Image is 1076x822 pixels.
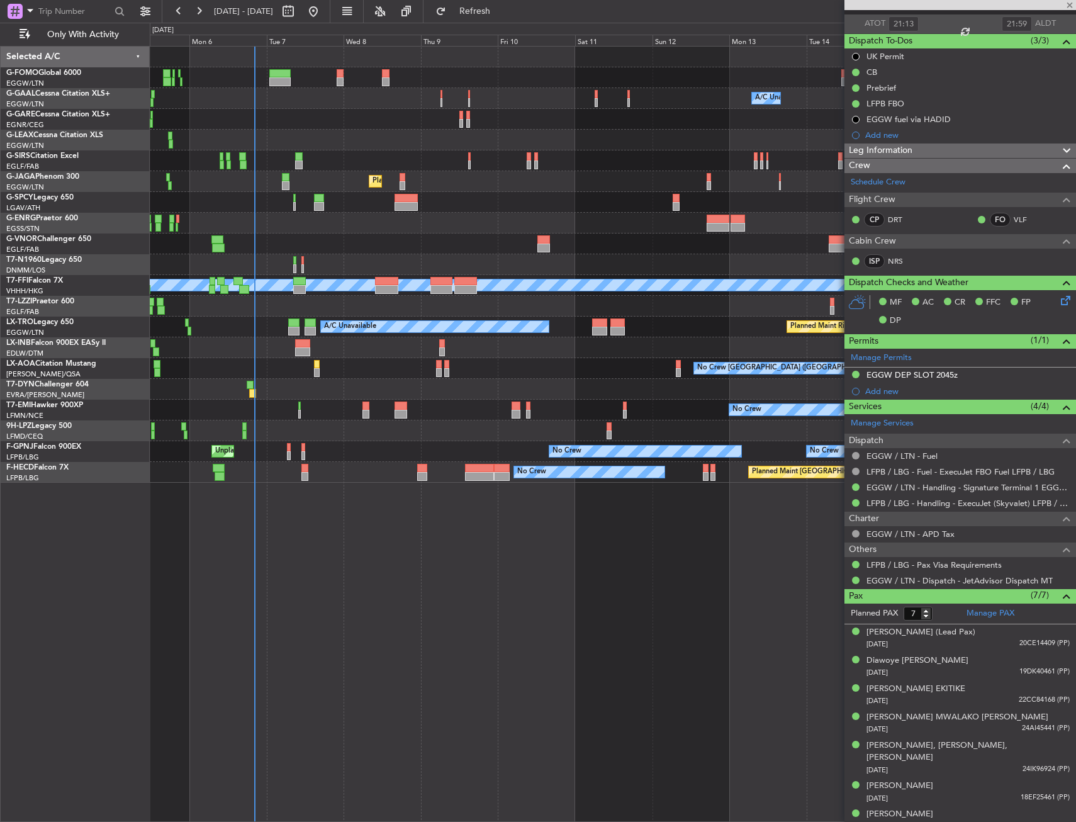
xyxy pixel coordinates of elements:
[6,422,72,430] a: 9H-LPZLegacy 500
[6,443,33,451] span: F-GPNJ
[849,34,912,48] span: Dispatch To-Dos
[866,794,888,803] span: [DATE]
[866,482,1070,493] a: EGGW / LTN - Handling - Signature Terminal 1 EGGW / LTN
[866,82,896,93] div: Prebrief
[866,740,1070,764] div: [PERSON_NAME], [PERSON_NAME], [PERSON_NAME]
[1031,588,1049,602] span: (7/7)
[849,434,883,448] span: Dispatch
[849,193,895,207] span: Flight Crew
[866,696,888,706] span: [DATE]
[421,35,498,46] div: Thu 9
[575,35,653,46] div: Sat 11
[6,256,82,264] a: T7-N1960Legacy 650
[866,711,1048,724] div: [PERSON_NAME] MWALAKO [PERSON_NAME]
[864,254,885,268] div: ISP
[967,607,1014,620] a: Manage PAX
[890,315,901,327] span: DP
[6,360,96,368] a: LX-AOACitation Mustang
[866,529,955,539] a: EGGW / LTN - APD Tax
[6,194,33,201] span: G-SPCY
[849,159,870,173] span: Crew
[810,442,839,461] div: No Crew
[6,369,81,379] a: [PERSON_NAME]/QSA
[866,724,888,734] span: [DATE]
[344,35,421,46] div: Wed 8
[6,339,31,347] span: LX-INB
[1021,296,1031,309] span: FP
[890,296,902,309] span: MF
[849,334,878,349] span: Permits
[888,256,916,267] a: NRS
[849,543,877,557] span: Others
[851,176,905,189] a: Schedule Crew
[866,765,888,775] span: [DATE]
[732,400,761,419] div: No Crew
[6,90,110,98] a: G-GAALCessna Citation XLS+
[755,89,807,108] div: A/C Unavailable
[849,400,882,414] span: Services
[653,35,730,46] div: Sun 12
[430,1,505,21] button: Refresh
[866,67,877,77] div: CB
[6,69,38,77] span: G-FOMO
[888,214,916,225] a: DRT
[6,203,40,213] a: LGAV/ATH
[6,152,30,160] span: G-SIRS
[6,473,39,483] a: LFPB/LBG
[6,215,78,222] a: G-ENRGPraetor 600
[866,683,965,695] div: [PERSON_NAME] EKITIKE
[6,256,42,264] span: T7-N1960
[6,360,35,368] span: LX-AOA
[267,35,344,46] div: Tue 7
[6,152,79,160] a: G-SIRSCitation Excel
[6,245,39,254] a: EGLF/FAB
[6,318,33,326] span: LX-TRO
[6,402,83,409] a: T7-EMIHawker 900XP
[6,235,37,243] span: G-VNOR
[866,114,951,125] div: EGGW fuel via HADID
[1031,34,1049,47] span: (3/3)
[6,266,45,275] a: DNMM/LOS
[866,451,938,461] a: EGGW / LTN - Fuel
[1019,695,1070,706] span: 22CC84168 (PP)
[6,111,110,118] a: G-GARECessna Citation XLS+
[1031,334,1049,347] span: (1/1)
[6,402,31,409] span: T7-EMI
[865,18,885,30] span: ATOT
[152,25,174,36] div: [DATE]
[849,589,863,604] span: Pax
[865,130,1070,140] div: Add new
[215,442,422,461] div: Unplanned Maint [GEOGRAPHIC_DATA] ([GEOGRAPHIC_DATA])
[849,144,912,158] span: Leg Information
[851,352,912,364] a: Manage Permits
[214,6,273,17] span: [DATE] - [DATE]
[6,173,79,181] a: G-JAGAPhenom 300
[790,317,885,336] div: Planned Maint Riga (Riga Intl)
[866,98,904,109] div: LFPB FBO
[866,808,933,821] div: [PERSON_NAME]
[6,90,35,98] span: G-GAAL
[866,498,1070,509] a: LFPB / LBG - Handling - ExecuJet (Skyvalet) LFPB / LBG
[866,575,1053,586] a: EGGW / LTN - Dispatch - JetAdvisor Dispatch MT
[1021,792,1070,803] span: 18EF25461 (PP)
[851,607,898,620] label: Planned PAX
[1023,764,1070,775] span: 24IK96924 (PP)
[6,339,106,347] a: LX-INBFalcon 900EX EASy II
[6,298,32,305] span: T7-LZZI
[849,276,968,290] span: Dispatch Checks and Weather
[6,453,39,462] a: LFPB/LBG
[1014,214,1042,225] a: VLF
[6,381,35,388] span: T7-DYN
[6,79,44,88] a: EGGW/LTN
[849,234,896,249] span: Cabin Crew
[6,432,43,441] a: LFMD/CEQ
[6,194,74,201] a: G-SPCYLegacy 650
[807,35,884,46] div: Tue 14
[866,369,958,380] div: EGGW DEP SLOT 2045z
[866,626,975,639] div: [PERSON_NAME] (Lead Pax)
[6,298,74,305] a: T7-LZZIPraetor 600
[498,35,575,46] div: Fri 10
[112,35,189,46] div: Sun 5
[864,213,885,227] div: CP
[6,318,74,326] a: LX-TROLegacy 650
